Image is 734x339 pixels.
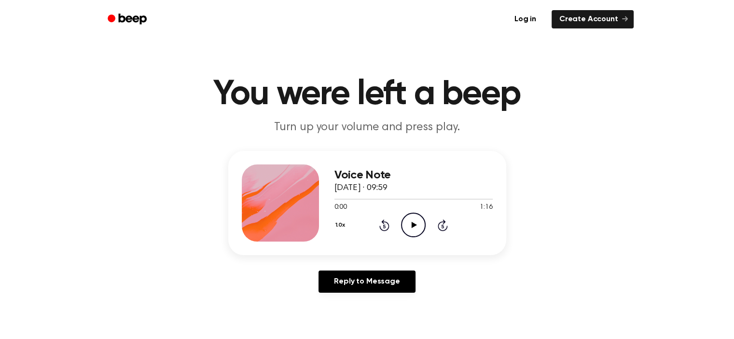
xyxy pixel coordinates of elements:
span: 0:00 [334,203,347,213]
span: 1:16 [480,203,492,213]
span: [DATE] · 09:59 [334,184,388,192]
a: Log in [505,8,546,30]
a: Beep [101,10,155,29]
a: Reply to Message [319,271,415,293]
a: Create Account [552,10,634,28]
h1: You were left a beep [120,77,614,112]
p: Turn up your volume and press play. [182,120,553,136]
button: 1.0x [334,217,349,233]
h3: Voice Note [334,169,493,182]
